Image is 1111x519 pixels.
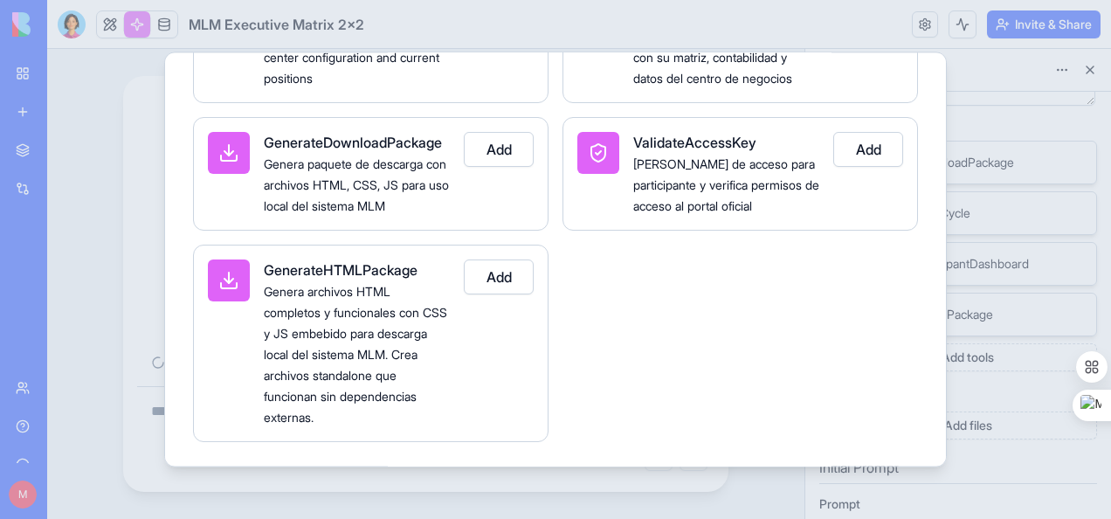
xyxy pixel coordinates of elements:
[633,134,756,151] span: ValidateAccessKey
[464,259,534,294] button: Add
[264,284,447,425] span: Genera archivos HTML completos y funcionales con CSS y JS embebido para descarga local del sistem...
[833,132,903,167] button: Add
[633,156,819,213] span: [PERSON_NAME] de acceso para participante y verifica permisos de acceso al portal oficial
[264,261,417,279] span: GenerateHTMLPackage
[464,132,534,167] button: Add
[264,156,449,213] span: Genera paquete de descarga con archivos HTML, CSS, JS para uso local del sistema MLM
[264,134,442,151] span: GenerateDownloadPackage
